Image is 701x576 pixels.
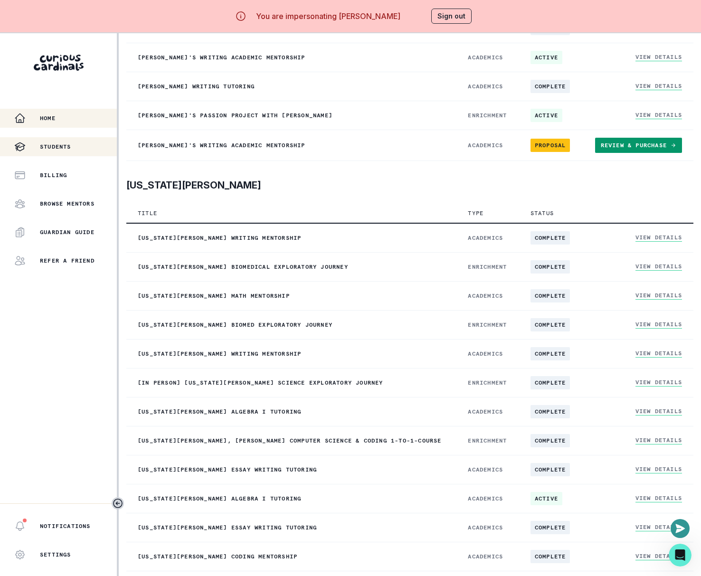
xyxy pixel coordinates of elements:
[40,551,71,558] p: Settings
[138,553,445,560] p: [US_STATE][PERSON_NAME] Coding Mentorship
[468,553,507,560] p: ACADEMICS
[112,497,124,510] button: Toggle sidebar
[635,407,682,415] a: View Details
[635,378,682,387] a: View Details
[635,321,682,329] a: View Details
[138,495,445,502] p: [US_STATE][PERSON_NAME] Algebra I tutoring
[468,350,507,358] p: ACADEMICS
[256,10,400,22] p: You are impersonating [PERSON_NAME]
[530,139,570,152] span: Proposal
[468,321,507,329] p: ENRICHMENT
[635,494,682,502] a: View Details
[635,552,682,560] a: View Details
[138,112,445,119] p: [PERSON_NAME]'s Passion Project with [PERSON_NAME]
[530,347,570,360] span: complete
[468,234,507,242] p: ACADEMICS
[138,524,445,531] p: [US_STATE][PERSON_NAME] Essay Writing tutoring
[138,142,445,149] p: [PERSON_NAME]'s Writing Academic Mentorship
[138,321,445,329] p: [US_STATE][PERSON_NAME] Biomed Exploratory Journey
[138,292,445,300] p: [US_STATE][PERSON_NAME] Math Mentorship
[138,54,445,61] p: [PERSON_NAME]'s Writing Academic Mentorship
[138,408,445,415] p: [US_STATE][PERSON_NAME] Algebra I tutoring
[635,465,682,473] a: View Details
[138,466,445,473] p: [US_STATE][PERSON_NAME] Essay Writing tutoring
[468,112,507,119] p: ENRICHMENT
[530,463,570,476] span: complete
[468,466,507,473] p: ACADEMICS
[530,434,570,447] span: complete
[40,171,67,179] p: Billing
[530,318,570,331] span: complete
[40,522,91,530] p: Notifications
[431,9,472,24] button: Sign out
[468,292,507,300] p: ACADEMICS
[40,257,95,264] p: Refer a friend
[635,82,682,90] a: View Details
[530,550,570,563] span: complete
[40,200,95,208] p: Browse Mentors
[40,114,56,122] p: Home
[138,350,445,358] p: [US_STATE][PERSON_NAME] Writing Mentorship
[468,263,507,271] p: ENRICHMENT
[635,523,682,531] a: View Details
[635,111,682,119] a: View Details
[530,376,570,389] span: complete
[40,143,71,151] p: Students
[530,80,570,93] span: complete
[126,178,261,192] p: [US_STATE][PERSON_NAME]
[138,263,445,271] p: [US_STATE][PERSON_NAME] Biomedical Exploratory Journey
[635,436,682,444] a: View Details
[595,138,682,153] a: Review & Purchase
[34,55,84,71] img: Curious Cardinals Logo
[530,109,562,122] span: active
[530,51,562,64] span: active
[468,54,507,61] p: ACADEMICS
[530,209,554,217] p: Status
[468,83,507,90] p: ACADEMICS
[138,234,445,242] p: [US_STATE][PERSON_NAME] Writing Mentorship
[635,53,682,61] a: View Details
[468,408,507,415] p: ACADEMICS
[468,142,507,149] p: ACADEMICS
[468,379,507,387] p: ENRICHMENT
[530,289,570,302] span: complete
[530,521,570,534] span: complete
[468,495,507,502] p: ACADEMICS
[530,260,570,274] span: complete
[530,231,570,245] span: complete
[530,492,562,505] span: active
[669,544,692,567] iframe: Intercom live chat
[635,292,682,300] a: View Details
[40,228,95,236] p: Guardian Guide
[635,263,682,271] a: View Details
[671,519,690,538] button: Open or close messaging widget
[468,524,507,531] p: ACADEMICS
[138,83,445,90] p: [PERSON_NAME] Writing tutoring
[138,379,445,387] p: [In Person] [US_STATE][PERSON_NAME] Science Exploratory Journey
[468,437,507,444] p: ENRICHMENT
[635,349,682,358] a: View Details
[530,405,570,418] span: complete
[138,209,157,217] p: Title
[468,209,483,217] p: Type
[635,234,682,242] a: View Details
[138,437,445,444] p: [US_STATE][PERSON_NAME], [PERSON_NAME] Computer Science & Coding 1-to-1-course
